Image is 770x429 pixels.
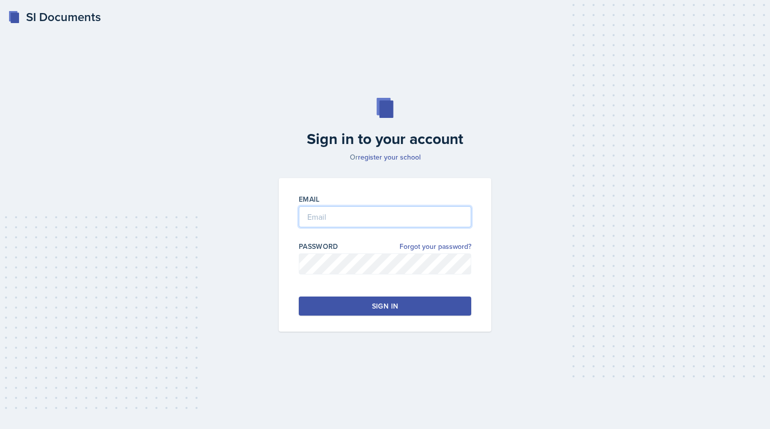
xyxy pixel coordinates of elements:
[299,241,338,251] label: Password
[299,194,320,204] label: Email
[273,130,497,148] h2: Sign in to your account
[372,301,398,311] div: Sign in
[299,206,471,227] input: Email
[358,152,421,162] a: register your school
[273,152,497,162] p: Or
[400,241,471,252] a: Forgot your password?
[299,297,471,316] button: Sign in
[8,8,101,26] a: SI Documents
